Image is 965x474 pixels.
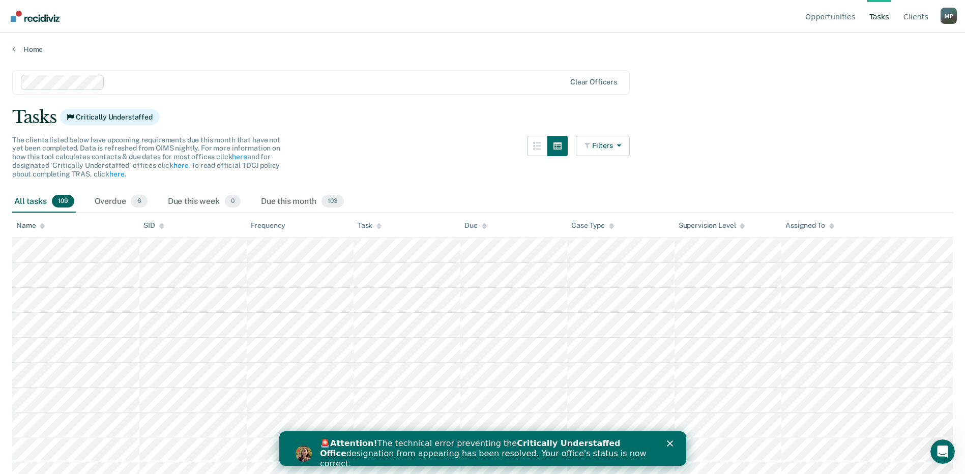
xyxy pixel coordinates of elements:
iframe: Intercom live chat banner [279,431,686,466]
div: Due this month103 [259,191,346,213]
div: 🚨 The technical error preventing the designation from appearing has been resolved. Your office's ... [41,7,374,38]
div: Name [16,221,45,230]
div: M P [941,8,957,24]
span: 0 [225,195,241,208]
div: Supervision Level [679,221,745,230]
b: Critically Understaffed Office [41,7,341,27]
div: Frequency [251,221,286,230]
div: Assigned To [785,221,834,230]
a: here [173,161,188,169]
div: Clear officers [570,78,617,86]
div: Tasks [12,107,953,128]
span: Critically Understaffed [60,109,159,125]
div: All tasks109 [12,191,76,213]
span: The clients listed below have upcoming requirements due this month that have not yet been complet... [12,136,280,178]
button: Filters [576,136,630,156]
a: Home [12,45,953,54]
a: here [109,170,124,178]
iframe: Intercom live chat [930,439,955,464]
div: Task [358,221,382,230]
span: 109 [52,195,74,208]
div: Case Type [571,221,614,230]
div: Due [464,221,487,230]
div: Overdue6 [93,191,150,213]
div: Close [388,9,398,15]
img: Recidiviz [11,11,60,22]
span: 6 [131,195,147,208]
b: Attention! [51,7,98,17]
div: SID [143,221,164,230]
span: 103 [321,195,344,208]
button: Profile dropdown button [941,8,957,24]
div: Due this week0 [166,191,243,213]
a: here [232,153,247,161]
